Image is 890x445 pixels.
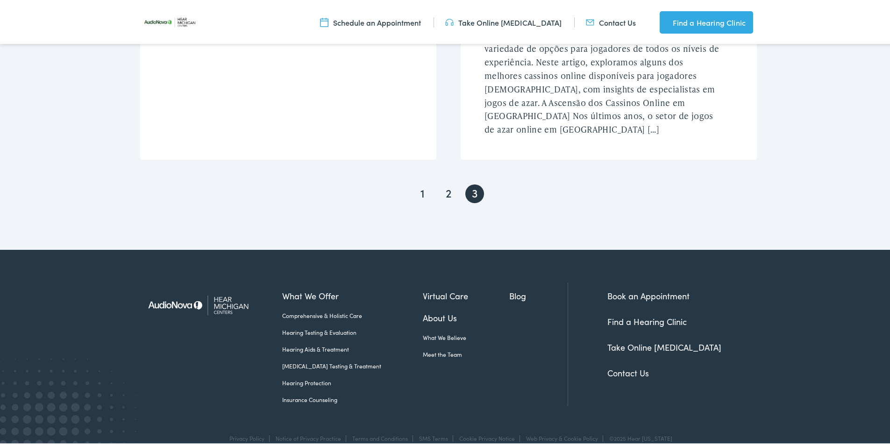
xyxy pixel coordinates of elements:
a: Comprehensive & Holistic Care [282,310,423,318]
img: utility icon [586,15,594,26]
a: Goto Page 2 [439,183,458,201]
a: Take Online [MEDICAL_DATA] [607,339,721,351]
a: About Us [423,310,510,322]
a: Contact Us [607,365,649,377]
span: Current page, page 3 [465,183,484,201]
a: What We Offer [282,288,423,300]
img: utility icon [445,15,454,26]
a: SMS Terms [419,432,448,440]
a: Contact Us [586,15,636,26]
img: Hear Michigan [140,281,269,326]
img: utility icon [660,15,668,26]
a: [MEDICAL_DATA] Testing & Treatment [282,360,423,368]
a: Schedule an Appointment [320,15,421,26]
div: ©2025 Hear [US_STATE] [605,433,672,440]
a: Insurance Counseling [282,394,423,402]
a: Take Online [MEDICAL_DATA] [445,15,562,26]
a: Virtual Care [423,288,510,300]
a: Find a Hearing Clinic [660,9,753,32]
a: Hearing Testing & Evaluation [282,326,423,335]
a: Notice of Privacy Practice [276,432,341,440]
a: Hearing Aids & Treatment [282,343,423,352]
a: Blog [509,288,568,300]
p: O mercado de cassinos online em [GEOGRAPHIC_DATA] tem crescido exponencialmente, oferecendo uma v... [484,14,721,134]
a: Web Privacy & Cookie Policy [526,432,598,440]
a: Goto Page 1 [413,183,432,201]
a: Meet the Team [423,348,510,357]
a: Terms and Conditions [352,432,408,440]
a: Find a Hearing Clinic [607,314,687,325]
a: Cookie Privacy Notice [459,432,515,440]
img: utility icon [320,15,328,26]
a: What We Believe [423,332,510,340]
a: Book an Appointment [607,288,690,300]
a: Hearing Protection [282,377,423,385]
a: Privacy Policy [229,432,264,440]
